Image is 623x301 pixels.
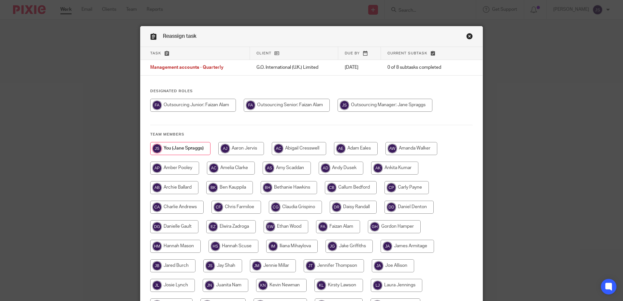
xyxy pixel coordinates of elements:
[345,64,374,71] p: [DATE]
[163,34,196,39] span: Reassign task
[466,33,473,42] a: Close this dialog window
[150,132,473,137] h4: Team members
[381,60,459,76] td: 0 of 8 subtasks completed
[345,51,360,55] span: Due by
[256,51,271,55] span: Client
[150,51,161,55] span: Task
[150,65,224,70] span: Management accounts - Quarterly
[150,89,473,94] h4: Designated Roles
[256,64,332,71] p: G.O. International (U.K.) Limited
[387,51,427,55] span: Current subtask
